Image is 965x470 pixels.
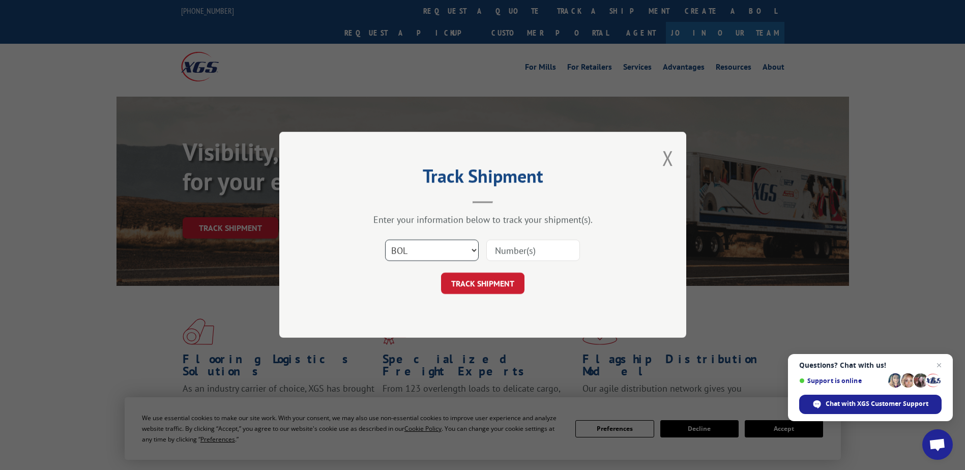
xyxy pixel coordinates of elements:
[662,144,674,171] button: Close modal
[933,359,945,371] span: Close chat
[330,169,635,188] h2: Track Shipment
[799,395,942,414] div: Chat with XGS Customer Support
[330,214,635,226] div: Enter your information below to track your shipment(s).
[826,399,928,408] span: Chat with XGS Customer Support
[799,361,942,369] span: Questions? Chat with us!
[922,429,953,460] div: Open chat
[486,240,580,261] input: Number(s)
[799,377,885,385] span: Support is online
[441,273,524,295] button: TRACK SHIPMENT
